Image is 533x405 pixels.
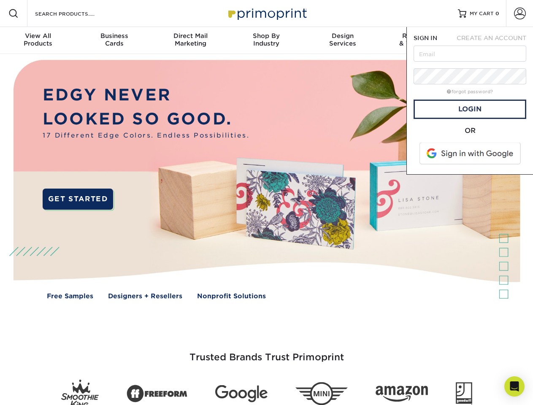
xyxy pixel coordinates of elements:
img: Primoprint [225,4,309,22]
a: forgot password? [447,89,493,94]
input: SEARCH PRODUCTS..... [34,8,116,19]
div: & Templates [381,32,457,47]
span: Business [76,32,152,40]
input: Email [414,46,526,62]
span: 0 [495,11,499,16]
span: Shop By [228,32,304,40]
span: CREATE AN ACCOUNT [457,35,526,41]
span: Resources [381,32,457,40]
img: Goodwill [456,382,472,405]
a: GET STARTED [43,189,113,210]
div: Cards [76,32,152,47]
a: BusinessCards [76,27,152,54]
a: Resources& Templates [381,27,457,54]
h3: Trusted Brands Trust Primoprint [20,332,514,373]
a: Nonprofit Solutions [197,292,266,301]
span: MY CART [470,10,494,17]
div: Open Intercom Messenger [504,376,525,397]
span: 17 Different Edge Colors. Endless Possibilities. [43,131,249,140]
img: Google [215,385,268,402]
a: Shop ByIndustry [228,27,304,54]
a: Direct MailMarketing [152,27,228,54]
span: Design [305,32,381,40]
a: Designers + Resellers [108,292,182,301]
p: LOOKED SO GOOD. [43,107,249,131]
div: Industry [228,32,304,47]
div: Marketing [152,32,228,47]
a: Login [414,100,526,119]
img: Amazon [376,386,428,402]
span: SIGN IN [414,35,437,41]
span: Direct Mail [152,32,228,40]
a: DesignServices [305,27,381,54]
div: OR [414,126,526,136]
p: EDGY NEVER [43,83,249,107]
a: Free Samples [47,292,93,301]
div: Services [305,32,381,47]
iframe: Google Customer Reviews [2,379,72,402]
